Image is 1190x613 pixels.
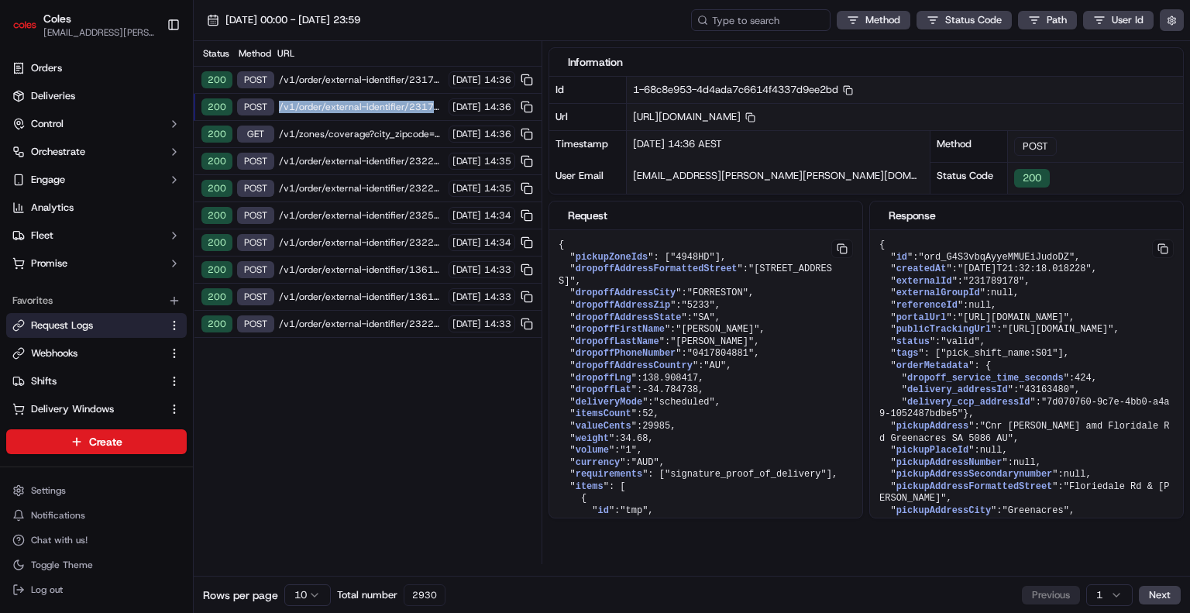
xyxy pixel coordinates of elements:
span: [DATE] [452,209,481,222]
span: currency [576,457,621,468]
span: 14:34 [484,209,511,222]
span: Analytics [31,201,74,215]
div: We're available if you need us! [53,164,196,176]
span: Total number [337,588,397,602]
button: Orchestrate [6,139,187,164]
button: Coles [43,11,71,26]
span: externalGroupId [896,288,980,298]
div: Id [549,77,627,103]
span: /v1/order/external-identifier/232566609/delivery-window [279,209,444,222]
span: valueCents [576,421,631,432]
span: id [896,252,907,263]
div: Information [568,54,1164,70]
span: 34.68 [620,433,648,444]
input: Type to search [691,9,831,31]
div: [DATE] 14:36 AEST [627,131,930,163]
span: 14:33 [484,318,511,330]
span: dropoffAddressFormattedStreet [576,263,738,274]
span: Control [31,117,64,131]
span: dropoffAddressState [576,312,682,323]
img: 1736555255976-a54dd68f-1ca7-489b-9aae-adbdc363a1c4 [15,148,43,176]
input: Got a question? Start typing here... [40,100,279,116]
div: POST [237,153,274,170]
div: 200 [201,234,232,251]
span: 52 [642,408,653,419]
span: "pick_shift_name:S01" [941,348,1058,359]
span: weight [576,433,609,444]
span: dropoffAddressCountry [576,360,693,371]
span: 14:34 [484,236,511,249]
span: dropoffLng [576,373,631,384]
span: Orders [31,61,62,75]
span: "[URL][DOMAIN_NAME]" [958,312,1069,323]
span: dropoffFirstName [576,324,665,335]
button: Path [1018,11,1077,29]
span: dropoffAddressZip [576,300,670,311]
span: Deliveries [31,89,75,103]
span: tags [896,348,919,359]
span: "ord_G4S3vbqAyyeMMUEiJudoDZ" [918,252,1075,263]
button: Method [837,11,910,29]
span: null [1064,469,1086,480]
span: [EMAIL_ADDRESS][PERSON_NAME][PERSON_NAME][DOMAIN_NAME] [633,169,966,182]
span: Orchestrate [31,145,85,159]
span: "Floriedale Rd & [PERSON_NAME]" [879,481,1169,505]
span: "0417804881" [687,348,754,359]
a: Orders [6,56,187,81]
span: 14:35 [484,182,511,195]
img: Nash [15,15,46,46]
div: 200 [201,153,232,170]
div: 200 [201,180,232,197]
span: Status Code [945,13,1002,27]
span: /v1/order/external-identifier/232241499/delivery-window [279,155,444,167]
span: "Cnr [PERSON_NAME] amd Floridale Rd Greenacres SA 5086 AU" [879,421,1169,444]
button: Next [1139,586,1181,604]
span: orderMetadata [896,360,969,371]
span: [DATE] [452,263,481,276]
div: 200 [201,261,232,278]
div: POST [237,234,274,251]
span: delivery_ccp_addressId [907,397,1030,408]
span: createdAt [896,263,947,274]
span: "AUD" [631,457,659,468]
div: 200 [201,71,232,88]
span: /v1/zones/coverage?city_zipcode=GREENWITH_5125 [279,128,444,140]
span: 14:33 [484,263,511,276]
span: "43163480" [1019,384,1075,395]
button: Delivery Windows [6,397,187,422]
span: [DATE] [452,318,481,330]
button: Settings [6,480,187,501]
span: dropoffAddressCity [576,288,676,298]
span: Engage [31,173,65,187]
a: Powered byPylon [109,262,187,274]
span: [DATE] 00:00 - [DATE] 23:59 [225,13,360,27]
button: Request Logs [6,313,187,338]
span: [DATE] [452,128,481,140]
span: [DATE] [452,101,481,113]
span: "FORRESTON" [687,288,748,298]
div: Start new chat [53,148,254,164]
div: 200 [201,288,232,305]
span: 1-68c8e953-4d4ada7c6614f4337d9ee2bd [633,83,853,96]
span: -34.784738 [642,384,698,395]
span: deliveryMode [576,397,642,408]
span: "5233" [682,300,715,311]
span: dropoffPhoneNumber [576,348,676,359]
span: Chat with us! [31,534,88,546]
span: /v1/order/external-identifier/136141777/delivery-window [279,291,444,303]
span: "[DATE]T21:32:18.018228" [958,263,1092,274]
button: Log out [6,579,187,601]
span: "1" [620,445,637,456]
a: Delivery Windows [12,402,162,416]
span: portalUrl [896,312,947,323]
button: Start new chat [263,153,282,171]
span: publicTrackingUrl [896,324,991,335]
span: referenceId [896,300,958,311]
span: /v1/order/external-identifier/231789178/delivery-window [279,101,444,113]
button: Create [6,429,187,454]
span: /v1/order/external-identifier/232241499/delivery-window [279,236,444,249]
span: dropoffLat [576,384,631,395]
span: [URL][DOMAIN_NAME] [633,110,755,123]
div: 📗 [15,226,28,239]
span: 14:33 [484,291,511,303]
